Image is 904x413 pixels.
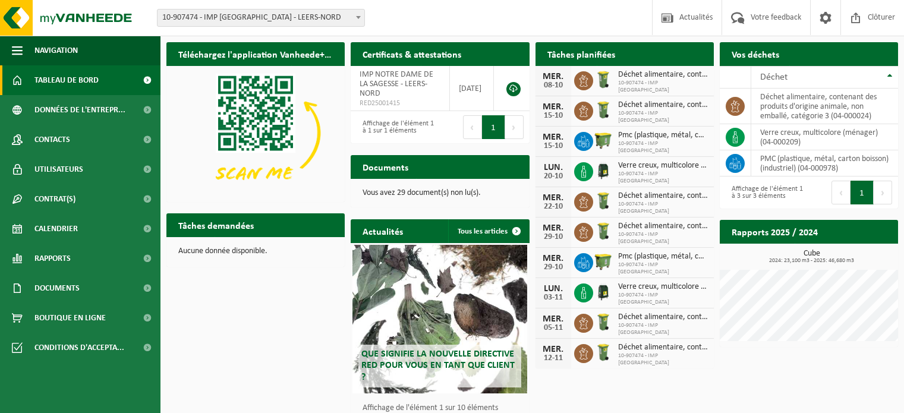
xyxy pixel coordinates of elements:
span: RED25001415 [360,99,440,108]
span: Conditions d'accepta... [34,333,124,362]
img: Download de VHEPlus App [166,66,345,200]
div: 05-11 [541,324,565,332]
div: Affichage de l'élément 1 à 1 sur 1 éléments [357,114,434,140]
div: MER. [541,133,565,142]
span: Déchet alimentaire, contenant des produits d'origine animale, non emballé, catég... [618,313,708,322]
div: 20-10 [541,172,565,181]
span: 10-907474 - IMP [GEOGRAPHIC_DATA] [618,171,708,185]
div: 29-10 [541,233,565,241]
button: 1 [482,115,505,139]
span: Déchet [760,72,788,82]
img: WB-0140-HPE-GN-51 [593,100,613,120]
span: Pmc (plastique, métal, carton boisson) (industriel) [618,131,708,140]
span: Calendrier [34,214,78,244]
div: 29-10 [541,263,565,272]
h2: Vos déchets [720,42,791,65]
h2: Actualités [351,219,415,242]
span: Contacts [34,125,70,155]
td: déchet alimentaire, contenant des produits d'origine animale, non emballé, catégorie 3 (04-000024) [751,89,898,124]
span: 10-907474 - IMP [GEOGRAPHIC_DATA] [618,231,708,245]
div: 08-10 [541,81,565,90]
h2: Documents [351,155,420,178]
img: WB-0140-HPE-GN-51 [593,221,613,241]
span: 10-907474 - IMP [GEOGRAPHIC_DATA] [618,322,708,336]
div: MER. [541,223,565,233]
h2: Téléchargez l'application Vanheede+ maintenant! [166,42,345,65]
span: Boutique en ligne [34,303,106,333]
span: Données de l'entrepr... [34,95,125,125]
button: Previous [463,115,482,139]
div: 15-10 [541,112,565,120]
span: Déchet alimentaire, contenant des produits d'origine animale, non emballé, catég... [618,70,708,80]
img: WB-1100-HPE-GN-50 [593,251,613,272]
img: WB-0140-HPE-GN-51 [593,342,613,362]
div: MER. [541,254,565,263]
span: IMP NOTRE DAME DE LA SAGESSE - LEERS-NORD [360,70,433,98]
p: Aucune donnée disponible. [178,247,333,256]
button: Previous [831,181,851,204]
div: LUN. [541,284,565,294]
img: CR-HR-1C-1000-PES-01 [593,282,613,302]
a: Tous les articles [448,219,528,243]
span: 10-907474 - IMP NOTRE DAME DE LA SAGESSE - LEERS-NORD [157,9,365,27]
span: Contrat(s) [34,184,75,214]
img: WB-0140-HPE-GN-51 [593,70,613,90]
span: 10-907474 - IMP [GEOGRAPHIC_DATA] [618,80,708,94]
span: 10-907474 - IMP NOTRE DAME DE LA SAGESSE - LEERS-NORD [158,10,364,26]
h3: Cube [726,250,898,264]
div: 12-11 [541,354,565,362]
span: 10-907474 - IMP [GEOGRAPHIC_DATA] [618,201,708,215]
span: 2024: 23,100 m3 - 2025: 46,680 m3 [726,258,898,264]
img: CR-HR-1C-1000-PES-01 [593,160,613,181]
div: LUN. [541,163,565,172]
button: Next [505,115,524,139]
div: MER. [541,72,565,81]
td: [DATE] [450,66,494,111]
div: MER. [541,193,565,203]
p: Affichage de l'élément 1 sur 10 éléments [363,404,523,412]
img: WB-1100-HPE-GN-50 [593,130,613,150]
span: Verre creux, multicolore (ménager) [618,282,708,292]
span: 10-907474 - IMP [GEOGRAPHIC_DATA] [618,261,708,276]
span: Navigation [34,36,78,65]
div: MER. [541,102,565,112]
h2: Tâches planifiées [536,42,627,65]
td: PMC (plastique, métal, carton boisson) (industriel) (04-000978) [751,150,898,176]
a: Consulter les rapports [795,243,897,267]
h2: Tâches demandées [166,213,266,237]
span: Déchet alimentaire, contenant des produits d'origine animale, non emballé, catég... [618,343,708,352]
img: WB-0140-HPE-GN-51 [593,191,613,211]
h2: Rapports 2025 / 2024 [720,220,830,243]
p: Vous avez 29 document(s) non lu(s). [363,189,517,197]
span: Déchet alimentaire, contenant des produits d'origine animale, non emballé, catég... [618,191,708,201]
span: Verre creux, multicolore (ménager) [618,161,708,171]
div: MER. [541,314,565,324]
button: Next [874,181,892,204]
div: 15-10 [541,142,565,150]
a: Que signifie la nouvelle directive RED pour vous en tant que client ? [352,245,527,393]
h2: Certificats & attestations [351,42,473,65]
span: 10-907474 - IMP [GEOGRAPHIC_DATA] [618,140,708,155]
span: Pmc (plastique, métal, carton boisson) (industriel) [618,252,708,261]
div: MER. [541,345,565,354]
span: 10-907474 - IMP [GEOGRAPHIC_DATA] [618,352,708,367]
span: Déchet alimentaire, contenant des produits d'origine animale, non emballé, catég... [618,100,708,110]
img: WB-0140-HPE-GN-51 [593,312,613,332]
div: 03-11 [541,294,565,302]
span: 10-907474 - IMP [GEOGRAPHIC_DATA] [618,292,708,306]
button: 1 [851,181,874,204]
span: 10-907474 - IMP [GEOGRAPHIC_DATA] [618,110,708,124]
span: Documents [34,273,80,303]
span: Utilisateurs [34,155,83,184]
span: Déchet alimentaire, contenant des produits d'origine animale, non emballé, catég... [618,222,708,231]
span: Que signifie la nouvelle directive RED pour vous en tant que client ? [361,349,515,382]
td: verre creux, multicolore (ménager) (04-000209) [751,124,898,150]
div: Affichage de l'élément 1 à 3 sur 3 éléments [726,179,803,206]
div: 22-10 [541,203,565,211]
span: Tableau de bord [34,65,99,95]
span: Rapports [34,244,71,273]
